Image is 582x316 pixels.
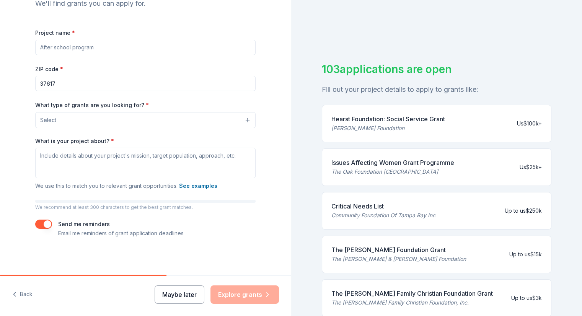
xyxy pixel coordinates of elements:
[331,158,454,167] div: Issues Affecting Women Grant Programme
[331,298,493,307] div: The [PERSON_NAME] Family Christian Foundation, Inc.
[517,119,542,128] div: Us$100k+
[331,202,435,211] div: Critical Needs List
[35,101,149,109] label: What type of grants are you looking for?
[35,182,217,189] span: We use this to match you to relevant grant opportunities.
[331,211,435,220] div: Community Foundation Of Tampa Bay Inc
[12,287,33,303] button: Back
[35,112,256,128] button: Select
[35,40,256,55] input: After school program
[509,250,542,259] div: Up to us$15k
[58,229,184,238] p: Email me reminders of grant application deadlines
[35,137,114,145] label: What is your project about?
[322,61,552,77] div: 103 applications are open
[322,83,552,96] div: Fill out your project details to apply to grants like:
[511,293,542,303] div: Up to us$3k
[35,29,75,37] label: Project name
[331,245,466,254] div: The [PERSON_NAME] Foundation Grant
[35,204,256,210] p: We recommend at least 300 characters to get the best grant matches.
[331,254,466,264] div: The [PERSON_NAME] & [PERSON_NAME] Foundation
[520,163,542,172] div: Us$25k+
[331,124,445,133] div: [PERSON_NAME] Foundation
[505,206,542,215] div: Up to us$250k
[35,65,63,73] label: ZIP code
[331,114,445,124] div: Hearst Foundation: Social Service Grant
[40,116,56,125] span: Select
[331,167,454,176] div: The Oak Foundation [GEOGRAPHIC_DATA]
[155,285,204,304] button: Maybe later
[331,289,493,298] div: The [PERSON_NAME] Family Christian Foundation Grant
[35,76,256,91] input: 12345 (U.S. only)
[179,181,217,191] button: See examples
[58,221,110,227] label: Send me reminders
